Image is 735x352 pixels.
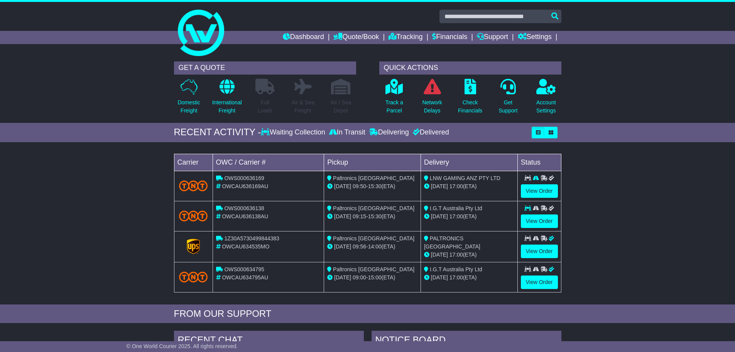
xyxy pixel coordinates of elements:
[521,214,558,228] a: View Order
[333,205,414,211] span: Paltronics [GEOGRAPHIC_DATA]
[222,243,269,250] span: OWCAU634535MO
[521,184,558,198] a: View Order
[430,175,500,181] span: LNW GAMING ANZ PTY LTD
[213,154,324,171] td: OWC / Carrier #
[179,272,208,282] img: TNT_Domestic.png
[431,252,448,258] span: [DATE]
[353,183,366,189] span: 09:50
[174,308,561,320] div: FROM OUR SUPPORT
[498,99,517,115] p: Get Support
[430,205,482,211] span: I.G.T Australia Pty Ltd
[353,274,366,281] span: 09:00
[174,154,213,171] td: Carrier
[261,128,327,137] div: Waiting Collection
[431,183,448,189] span: [DATE]
[424,251,514,259] div: (ETA)
[333,175,414,181] span: Paltronics [GEOGRAPHIC_DATA]
[127,343,238,349] span: © One World Courier 2025. All rights reserved.
[424,274,514,282] div: (ETA)
[518,31,552,44] a: Settings
[177,78,200,119] a: DomesticFreight
[521,275,558,289] a: View Order
[458,99,482,115] p: Check Financials
[536,78,556,119] a: AccountSettings
[283,31,324,44] a: Dashboard
[432,31,467,44] a: Financials
[385,99,403,115] p: Track a Parcel
[517,154,561,171] td: Status
[179,180,208,191] img: TNT_Domestic.png
[327,128,367,137] div: In Transit
[224,235,279,241] span: 1Z30A5730499844383
[389,31,422,44] a: Tracking
[368,183,382,189] span: 15:30
[367,128,411,137] div: Delivering
[411,128,449,137] div: Delivered
[449,252,463,258] span: 17:00
[255,99,275,115] p: Full Loads
[449,183,463,189] span: 17:00
[224,266,264,272] span: OWS000634795
[212,78,242,119] a: InternationalFreight
[222,274,268,281] span: OWCAU634795AU
[331,99,351,115] p: Air / Sea Depot
[424,182,514,190] div: (ETA)
[324,154,421,171] td: Pickup
[333,235,414,241] span: Paltronics [GEOGRAPHIC_DATA]
[385,78,404,119] a: Track aParcel
[327,182,417,190] div: - (ETA)
[424,235,480,250] span: PALTRONICS [GEOGRAPHIC_DATA]
[477,31,508,44] a: Support
[212,99,242,115] p: International Freight
[179,211,208,221] img: TNT_Domestic.png
[431,274,448,281] span: [DATE]
[327,243,417,251] div: - (ETA)
[333,266,414,272] span: Paltronics [GEOGRAPHIC_DATA]
[422,78,442,119] a: NetworkDelays
[333,31,379,44] a: Quote/Book
[536,99,556,115] p: Account Settings
[424,213,514,221] div: (ETA)
[372,331,561,352] div: NOTICE BOARD
[368,243,382,250] span: 14:00
[292,99,314,115] p: Air & Sea Freight
[498,78,518,119] a: GetSupport
[174,331,364,352] div: RECENT CHAT
[334,213,351,219] span: [DATE]
[327,213,417,221] div: - (ETA)
[334,183,351,189] span: [DATE]
[224,175,264,181] span: OWS000636169
[174,61,356,75] div: GET A QUOTE
[431,213,448,219] span: [DATE]
[187,239,200,254] img: GetCarrierServiceLogo
[430,266,482,272] span: I.G.T Australia Pty Ltd
[174,127,261,138] div: RECENT ACTIVITY -
[458,78,483,119] a: CheckFinancials
[353,213,366,219] span: 09:15
[521,245,558,258] a: View Order
[422,99,442,115] p: Network Delays
[421,154,517,171] td: Delivery
[327,274,417,282] div: - (ETA)
[368,274,382,281] span: 15:00
[222,213,268,219] span: OWCAU636138AU
[334,243,351,250] span: [DATE]
[379,61,561,75] div: QUICK ACTIONS
[353,243,366,250] span: 09:56
[222,183,268,189] span: OWCAU636169AU
[224,205,264,211] span: OWS000636138
[368,213,382,219] span: 15:30
[449,274,463,281] span: 17:00
[177,99,200,115] p: Domestic Freight
[449,213,463,219] span: 17:00
[334,274,351,281] span: [DATE]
